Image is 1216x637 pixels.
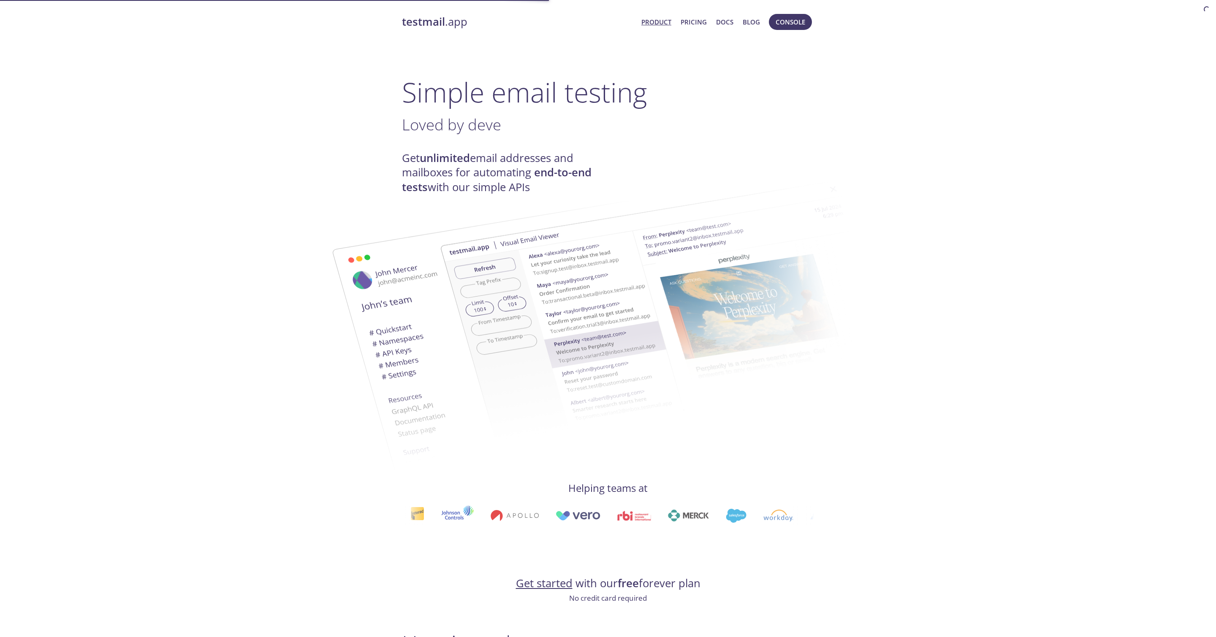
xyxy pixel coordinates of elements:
h4: with our forever plan [402,576,814,591]
img: workday [762,510,792,521]
img: testmail-email-viewer [440,168,896,453]
img: testmail-email-viewer [301,195,757,481]
img: apollo [489,510,537,521]
strong: end-to-end tests [402,165,592,194]
p: No credit card required [402,593,814,604]
img: salesforce [725,509,745,523]
img: interac [409,507,423,525]
a: Product [641,16,671,27]
h1: Simple email testing [402,76,814,108]
img: rbi [616,511,650,521]
span: Console [776,16,805,27]
h4: Helping teams at [402,481,814,495]
span: Loved by deve [402,114,501,135]
img: merck [667,510,708,521]
a: testmail.app [402,15,635,29]
img: johnsoncontrols [440,505,472,526]
a: Pricing [681,16,707,27]
button: Console [769,14,812,30]
a: Get started [516,576,573,591]
a: Docs [716,16,733,27]
img: vero [554,511,599,521]
strong: free [618,576,639,591]
strong: testmail [402,14,445,29]
h4: Get email addresses and mailboxes for automating with our simple APIs [402,151,608,194]
strong: unlimited [420,151,470,165]
a: Blog [743,16,760,27]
